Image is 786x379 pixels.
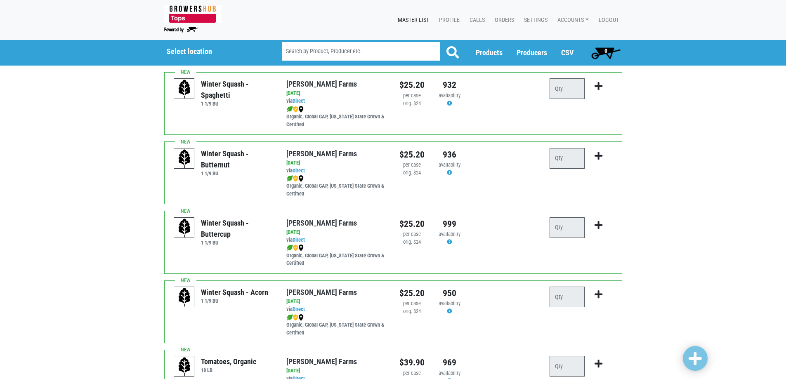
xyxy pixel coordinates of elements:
[201,217,274,240] div: Winter Squash - Buttercup
[201,287,268,298] div: Winter Squash - Acorn
[286,367,387,375] div: [DATE]
[399,287,425,300] div: $25.20
[488,12,517,28] a: Orders
[439,162,460,168] span: availability
[286,174,387,198] div: Organic, Global GAP, [US_STATE] State Grown & Certified
[399,370,425,377] div: per case
[286,306,387,313] div: via
[588,45,624,61] a: 0
[432,12,463,28] a: Profile
[286,80,357,88] a: [PERSON_NAME] Farms
[550,78,585,99] input: Qty
[286,288,357,297] a: [PERSON_NAME] Farms
[551,12,592,28] a: Accounts
[286,245,293,251] img: leaf-e5c59151409436ccce96b2ca1b28e03c.png
[286,244,387,268] div: Organic, Global GAP, [US_STATE] State Grown & Certified
[550,356,585,377] input: Qty
[517,12,551,28] a: Settings
[201,101,274,107] h6: 1 1/9 BU
[399,169,425,177] div: orig. $24
[561,48,574,57] a: CSV
[286,89,387,97] div: [DATE]
[399,238,425,246] div: orig. $24
[550,148,585,169] input: Qty
[286,314,293,321] img: leaf-e5c59151409436ccce96b2ca1b28e03c.png
[298,245,304,251] img: map_marker-0e94453035b3232a4d21701695807de9.png
[437,148,462,161] div: 936
[174,218,195,238] img: placeholder-variety-43d6402dacf2d531de610a020419775a.svg
[286,313,387,337] div: Organic, Global GAP, [US_STATE] State Grown & Certified
[437,287,462,300] div: 950
[286,97,387,105] div: via
[293,167,305,174] a: Direct
[439,370,460,376] span: availability
[286,357,357,366] a: [PERSON_NAME] Farms
[391,12,432,28] a: Master List
[164,27,198,33] img: Powered by Big Wheelbarrow
[293,306,305,312] a: Direct
[201,148,274,170] div: Winter Squash - Butternut
[550,287,585,307] input: Qty
[174,356,195,377] img: placeholder-variety-43d6402dacf2d531de610a020419775a.svg
[164,5,222,23] img: 279edf242af8f9d49a69d9d2afa010fb.png
[201,298,268,304] h6: 1 1/9 BU
[439,300,460,306] span: availability
[174,148,195,169] img: placeholder-variety-43d6402dacf2d531de610a020419775a.svg
[298,175,304,182] img: map_marker-0e94453035b3232a4d21701695807de9.png
[286,105,387,129] div: Organic, Global GAP, [US_STATE] State Grown & Certified
[201,170,274,177] h6: 1 1/9 BU
[399,308,425,315] div: orig. $24
[399,231,425,238] div: per case
[286,228,387,236] div: [DATE]
[463,12,488,28] a: Calls
[293,237,305,243] a: Direct
[437,78,462,92] div: 932
[286,175,293,182] img: leaf-e5c59151409436ccce96b2ca1b28e03c.png
[399,217,425,231] div: $25.20
[286,236,387,244] div: via
[592,12,622,28] a: Logout
[437,356,462,369] div: 969
[201,356,256,367] div: Tomatoes, Organic
[286,219,357,227] a: [PERSON_NAME] Farms
[201,240,274,246] h6: 1 1/9 BU
[201,367,256,373] h6: 18 LB
[399,78,425,92] div: $25.20
[399,161,425,169] div: per case
[286,298,387,306] div: [DATE]
[439,231,460,237] span: availability
[286,106,293,113] img: leaf-e5c59151409436ccce96b2ca1b28e03c.png
[399,100,425,108] div: orig. $24
[604,47,607,54] span: 0
[399,356,425,369] div: $39.90
[293,314,298,321] img: safety-e55c860ca8c00a9c171001a62a92dabd.png
[174,287,195,308] img: placeholder-variety-43d6402dacf2d531de610a020419775a.svg
[282,42,440,61] input: Search by Product, Producer etc.
[437,217,462,231] div: 999
[399,148,425,161] div: $25.20
[286,167,387,175] div: via
[293,175,298,182] img: safety-e55c860ca8c00a9c171001a62a92dabd.png
[298,314,304,321] img: map_marker-0e94453035b3232a4d21701695807de9.png
[201,78,274,101] div: Winter Squash - Spaghetti
[517,48,547,57] a: Producers
[167,47,261,56] h5: Select location
[286,159,387,167] div: [DATE]
[399,300,425,308] div: per case
[286,149,357,158] a: [PERSON_NAME] Farms
[550,217,585,238] input: Qty
[439,92,460,99] span: availability
[174,79,195,99] img: placeholder-variety-43d6402dacf2d531de610a020419775a.svg
[293,245,298,251] img: safety-e55c860ca8c00a9c171001a62a92dabd.png
[476,48,503,57] a: Products
[293,106,298,113] img: safety-e55c860ca8c00a9c171001a62a92dabd.png
[293,98,305,104] a: Direct
[298,106,304,113] img: map_marker-0e94453035b3232a4d21701695807de9.png
[399,92,425,100] div: per case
